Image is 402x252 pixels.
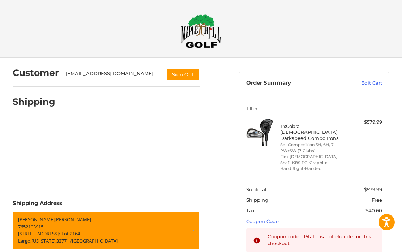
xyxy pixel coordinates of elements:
h3: 1 Item [246,106,382,111]
img: Maple Hill Golf [181,14,221,48]
legend: Shipping Address [13,199,62,211]
span: $579.99 [364,187,382,192]
span: / Lot 2164 [59,230,80,237]
span: $40.60 [365,208,382,213]
span: [PERSON_NAME] [55,216,91,223]
li: Flex [DEMOGRAPHIC_DATA] [280,154,346,160]
span: Tax [246,208,255,213]
div: [EMAIL_ADDRESS][DOMAIN_NAME] [66,70,159,80]
div: $579.99 [348,119,382,126]
span: Shipping [246,197,268,203]
h2: Customer [13,67,59,78]
h3: Order Summary [246,80,339,87]
li: Shaft KBS PGI Graphite [280,160,346,166]
span: 7652103915 [18,223,43,230]
span: Free [372,197,382,203]
span: [US_STATE], [31,237,56,244]
h2: Shipping [13,96,55,107]
span: [STREET_ADDRESS] [18,230,59,237]
h4: 1 x Cobra [DEMOGRAPHIC_DATA] Darkspeed Combo Irons [280,123,346,141]
li: Hand Right-Handed [280,166,346,172]
span: 33771 / [56,237,72,244]
div: Coupon code `15fall` is not eligible for this checkout [268,233,375,247]
span: [GEOGRAPHIC_DATA] [72,237,118,244]
a: Coupon Code [246,218,279,224]
a: Edit Cart [339,80,382,87]
span: [PERSON_NAME] [18,216,55,223]
a: Enter or select a different address [13,211,200,250]
span: Largo, [18,237,31,244]
button: Sign Out [166,68,200,80]
span: Subtotal [246,187,266,192]
li: Set Composition 5H, 6H, 7-PW+SW (7 Clubs) [280,142,346,154]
